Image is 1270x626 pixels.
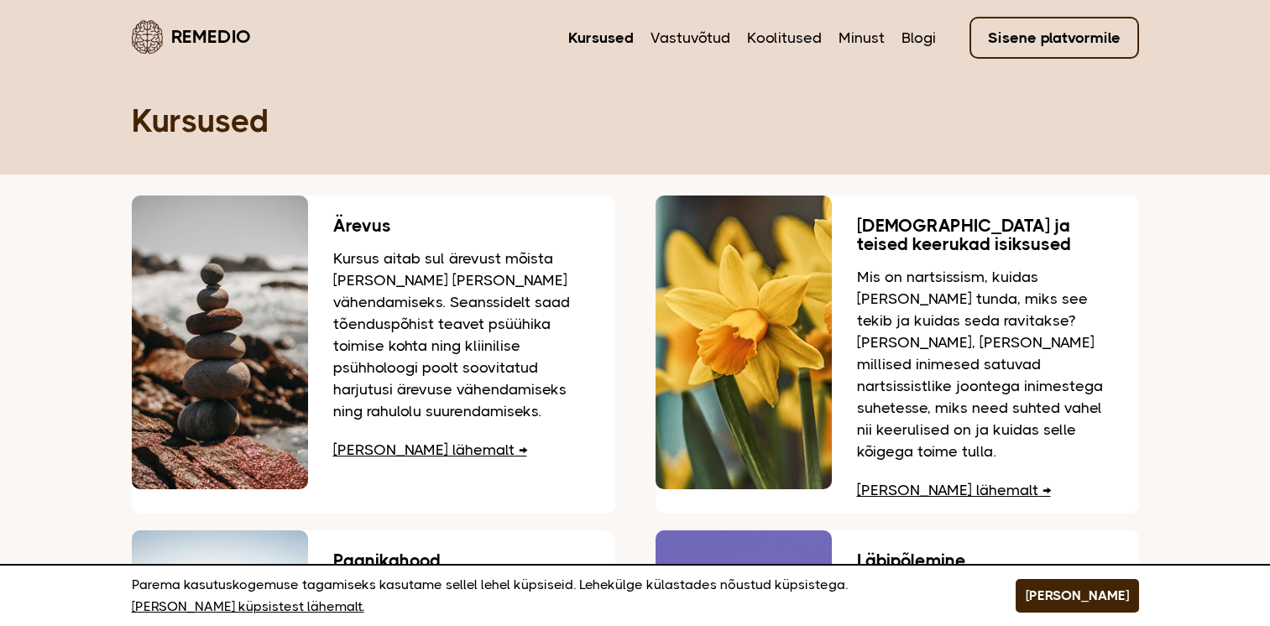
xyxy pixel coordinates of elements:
a: [PERSON_NAME] lähemalt [857,482,1051,498]
p: Parema kasutuskogemuse tagamiseks kasutame sellel lehel küpsiseid. Lehekülge külastades nõustud k... [132,574,974,618]
a: Sisene platvormile [969,17,1139,59]
p: Kursus aitab sul ärevust mõista [PERSON_NAME] [PERSON_NAME] vähendamiseks. Seanssidelt saad tõend... [333,248,590,422]
a: [PERSON_NAME] lähemalt [333,441,527,458]
img: Remedio logo [132,20,163,54]
h3: Ärevus [333,216,590,235]
a: Koolitused [747,27,822,49]
button: [PERSON_NAME] [1016,579,1139,613]
img: Nartsissid [656,196,832,489]
a: Kursused [568,27,634,49]
h3: [DEMOGRAPHIC_DATA] ja teised keerukad isiksused [857,216,1114,253]
p: Mis on nartsissism, kuidas [PERSON_NAME] tunda, miks see tekib ja kuidas seda ravitakse? [PERSON_... [857,266,1114,462]
h3: Paanikahood [333,551,590,570]
a: Remedio [132,17,251,56]
h3: Läbipõlemine [857,551,1114,570]
a: Minust [839,27,885,49]
a: Vastuvõtud [651,27,730,49]
h1: Kursused [132,101,1139,141]
a: Blogi [902,27,936,49]
a: [PERSON_NAME] küpsistest lähemalt. [132,596,364,618]
img: Rannas teineteise peale hoolikalt laotud kivid, mis hoiavad tasakaalu [132,196,308,489]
